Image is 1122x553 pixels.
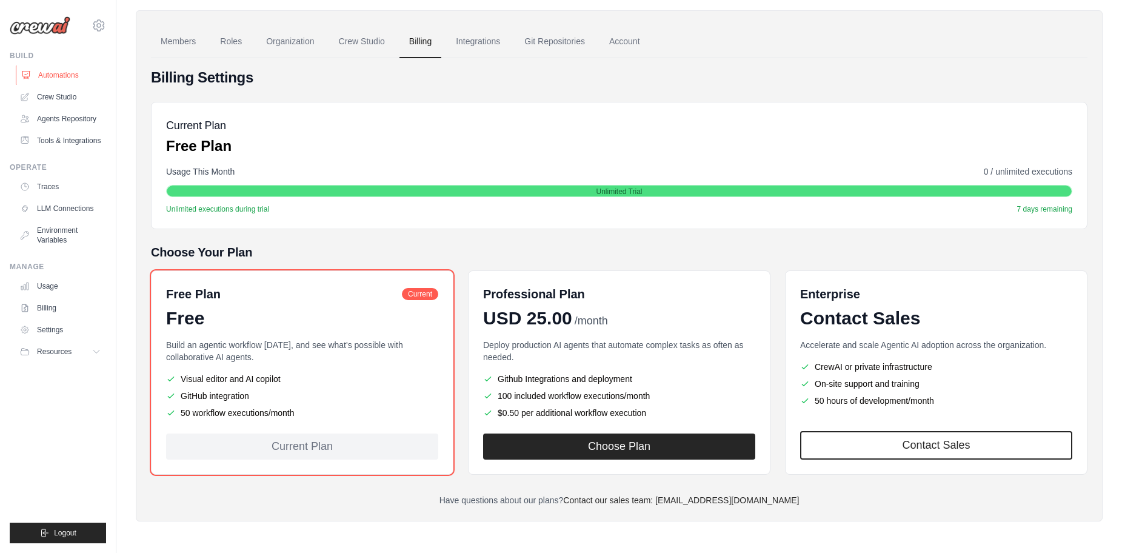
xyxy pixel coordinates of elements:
[515,25,595,58] a: Git Repositories
[800,431,1072,460] a: Contact Sales
[800,395,1072,407] li: 50 hours of development/month
[166,307,438,329] div: Free
[800,361,1072,373] li: CrewAI or private infrastructure
[166,434,438,460] div: Current Plan
[800,286,1072,303] h6: Enterprise
[483,286,585,303] h6: Professional Plan
[596,187,642,196] span: Unlimited Trial
[800,339,1072,351] p: Accelerate and scale Agentic AI adoption across the organization.
[800,378,1072,390] li: On-site support and training
[37,347,72,357] span: Resources
[166,407,438,419] li: 50 workflow executions/month
[15,221,106,250] a: Environment Variables
[166,286,221,303] h6: Free Plan
[483,339,755,363] p: Deploy production AI agents that automate complex tasks as often as needed.
[151,25,205,58] a: Members
[575,313,608,329] span: /month
[15,320,106,340] a: Settings
[166,117,232,134] h5: Current Plan
[10,51,106,61] div: Build
[329,25,395,58] a: Crew Studio
[800,307,1072,329] div: Contact Sales
[151,494,1087,506] p: Have questions about our plans?
[483,307,572,329] span: USD 25.00
[563,495,799,505] a: Contact our sales team: [EMAIL_ADDRESS][DOMAIN_NAME]
[166,339,438,363] p: Build an agentic workflow [DATE], and see what's possible with collaborative AI agents.
[1017,204,1072,214] span: 7 days remaining
[16,65,107,85] a: Automations
[166,136,232,156] p: Free Plan
[10,163,106,172] div: Operate
[15,87,106,107] a: Crew Studio
[166,390,438,402] li: GitHub integration
[15,109,106,129] a: Agents Repository
[151,244,1087,261] h5: Choose Your Plan
[256,25,324,58] a: Organization
[10,523,106,543] button: Logout
[166,204,269,214] span: Unlimited executions during trial
[151,68,1087,87] h4: Billing Settings
[10,262,106,272] div: Manage
[1061,495,1122,553] iframe: Chat Widget
[166,166,235,178] span: Usage This Month
[210,25,252,58] a: Roles
[15,342,106,361] button: Resources
[984,166,1072,178] span: 0 / unlimited executions
[15,177,106,196] a: Traces
[446,25,510,58] a: Integrations
[15,276,106,296] a: Usage
[483,434,755,460] button: Choose Plan
[402,288,438,300] span: Current
[599,25,650,58] a: Account
[166,373,438,385] li: Visual editor and AI copilot
[15,131,106,150] a: Tools & Integrations
[15,298,106,318] a: Billing
[10,16,70,35] img: Logo
[54,528,76,538] span: Logout
[483,390,755,402] li: 100 included workflow executions/month
[483,373,755,385] li: Github Integrations and deployment
[15,199,106,218] a: LLM Connections
[399,25,441,58] a: Billing
[483,407,755,419] li: $0.50 per additional workflow execution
